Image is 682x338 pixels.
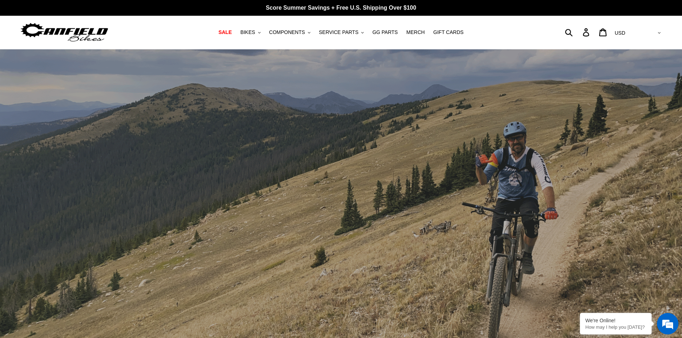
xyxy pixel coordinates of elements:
[585,324,646,330] p: How may I help you today?
[269,29,305,35] span: COMPONENTS
[319,29,358,35] span: SERVICE PARTS
[237,28,264,37] button: BIKES
[430,28,467,37] a: GIFT CARDS
[406,29,425,35] span: MERCH
[240,29,255,35] span: BIKES
[215,28,235,37] a: SALE
[569,24,587,40] input: Search
[433,29,464,35] span: GIFT CARDS
[266,28,314,37] button: COMPONENTS
[218,29,232,35] span: SALE
[403,28,428,37] a: MERCH
[315,28,367,37] button: SERVICE PARTS
[372,29,398,35] span: GG PARTS
[20,21,109,44] img: Canfield Bikes
[585,318,646,323] div: We're Online!
[369,28,401,37] a: GG PARTS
